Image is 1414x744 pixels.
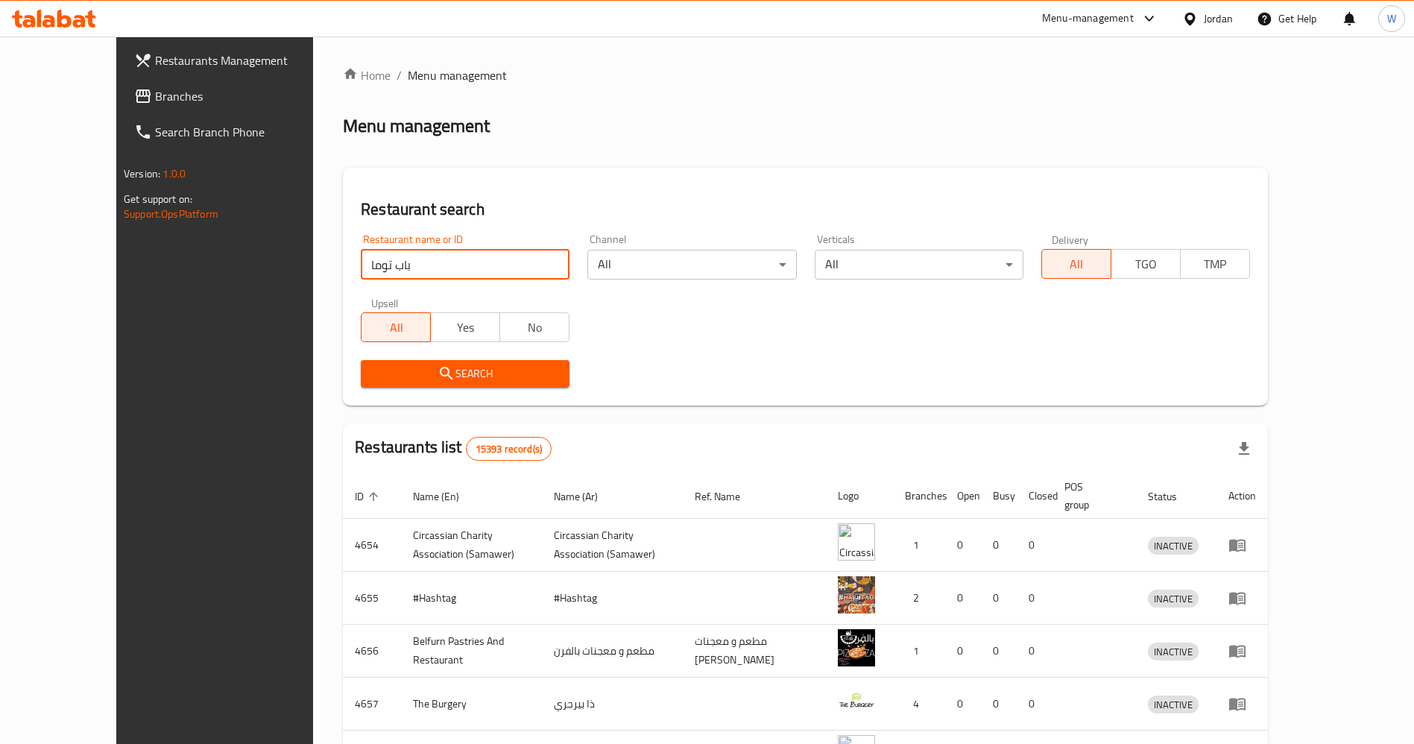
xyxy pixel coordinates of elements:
span: 1.0.0 [162,164,186,183]
th: Action [1216,473,1268,519]
button: TMP [1180,249,1250,279]
span: INACTIVE [1148,537,1199,555]
a: Support.OpsPlatform [124,204,218,224]
h2: Restaurants list [355,436,552,461]
a: Search Branch Phone [122,114,353,150]
a: Home [343,66,391,84]
th: Logo [826,473,893,519]
span: Get support on: [124,189,192,209]
td: 0 [1017,519,1052,572]
span: Menu management [408,66,507,84]
td: 0 [1017,572,1052,625]
span: Ref. Name [695,488,760,505]
input: Search for restaurant name or ID.. [361,250,569,280]
span: INACTIVE [1148,696,1199,713]
th: Open [945,473,981,519]
td: The Burgery [401,678,542,731]
span: Restaurants Management [155,51,341,69]
div: INACTIVE [1148,590,1199,608]
span: ID [355,488,383,505]
td: ​Circassian ​Charity ​Association​ (Samawer) [542,519,683,572]
span: W [1387,10,1396,27]
td: 4656 [343,625,401,678]
span: INACTIVE [1148,590,1199,608]
button: No [499,312,569,342]
img: ​Circassian ​Charity ​Association​ (Samawer) [838,523,875,561]
td: 1 [893,625,945,678]
button: All [1041,249,1111,279]
label: Delivery [1052,234,1089,245]
div: Menu [1228,589,1256,607]
span: Status [1148,488,1196,505]
a: Branches [122,78,353,114]
div: Total records count [466,437,552,461]
div: Menu [1228,536,1256,554]
span: All [1048,253,1105,275]
button: Search [361,360,569,388]
button: Yes [430,312,500,342]
a: Restaurants Management [122,42,353,78]
span: TGO [1117,253,1175,275]
span: No [506,317,564,338]
div: Menu [1228,695,1256,713]
span: All [367,317,425,338]
span: TMP [1187,253,1244,275]
td: #Hashtag [542,572,683,625]
td: 0 [981,625,1017,678]
div: All [815,250,1023,280]
div: Menu [1228,642,1256,660]
div: Menu-management [1042,10,1134,28]
td: 0 [981,519,1017,572]
td: 4654 [343,519,401,572]
td: 0 [981,678,1017,731]
nav: breadcrumb [343,66,1268,84]
span: Search Branch Phone [155,123,341,141]
button: All [361,312,431,342]
img: #Hashtag [838,576,875,614]
span: Branches [155,87,341,105]
th: Closed [1017,473,1052,519]
td: 0 [945,572,981,625]
td: ​Circassian ​Charity ​Association​ (Samawer) [401,519,542,572]
td: ذا بيرجري [542,678,683,731]
span: 15393 record(s) [467,442,551,456]
div: Jordan [1204,10,1233,27]
span: Yes [437,317,494,338]
button: TGO [1111,249,1181,279]
div: INACTIVE [1148,537,1199,555]
span: INACTIVE [1148,643,1199,661]
h2: Restaurant search [361,198,1250,221]
td: 4655 [343,572,401,625]
td: 0 [1017,678,1052,731]
td: مطعم و معجنات بالفرن [542,625,683,678]
th: Busy [981,473,1017,519]
td: 0 [945,625,981,678]
td: 4 [893,678,945,731]
td: مطعم و معجنات [PERSON_NAME] [683,625,826,678]
span: Version: [124,164,160,183]
h2: Menu management [343,114,490,138]
span: Search [373,365,558,383]
td: 4657 [343,678,401,731]
td: #Hashtag [401,572,542,625]
div: All [587,250,796,280]
div: Export file [1226,431,1262,467]
td: 0 [981,572,1017,625]
td: 0 [1017,625,1052,678]
li: / [397,66,402,84]
th: Branches [893,473,945,519]
td: 0 [945,519,981,572]
td: Belfurn Pastries And Restaurant [401,625,542,678]
td: 0 [945,678,981,731]
label: Upsell [371,297,399,308]
img: The Burgery [838,682,875,719]
td: 1 [893,519,945,572]
td: 2 [893,572,945,625]
span: POS group [1064,478,1118,514]
span: Name (En) [413,488,479,505]
span: Name (Ar) [554,488,617,505]
img: Belfurn Pastries And Restaurant [838,629,875,666]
